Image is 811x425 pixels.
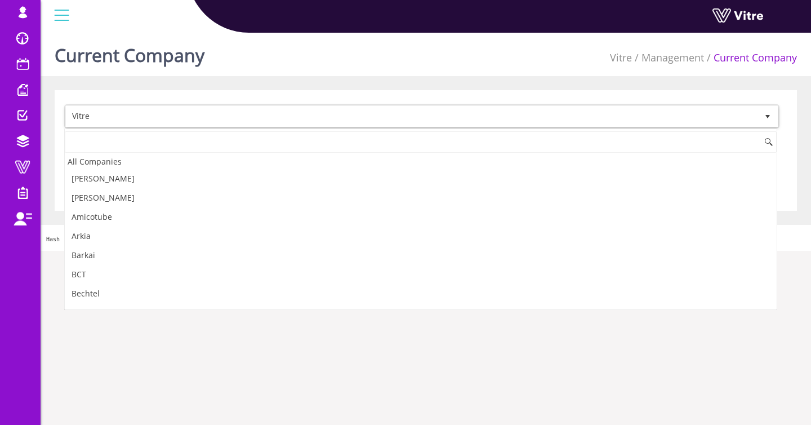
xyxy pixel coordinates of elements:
[65,246,777,265] li: Barkai
[632,51,704,65] li: Management
[46,236,260,242] span: Hash 'f1b17e3' Date '[DATE] 15:36:51 +0000' Branch 'Production'
[66,106,757,126] span: Vitre
[65,207,777,227] li: Amicotube
[65,188,777,207] li: [PERSON_NAME]
[757,106,778,127] span: select
[65,169,777,188] li: [PERSON_NAME]
[65,284,777,303] li: Bechtel
[65,265,777,284] li: BCT
[704,51,797,65] li: Current Company
[610,51,632,64] a: Vitre
[65,303,777,322] li: BOI
[65,154,777,169] div: All Companies
[65,227,777,246] li: Arkia
[55,28,204,76] h1: Current Company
